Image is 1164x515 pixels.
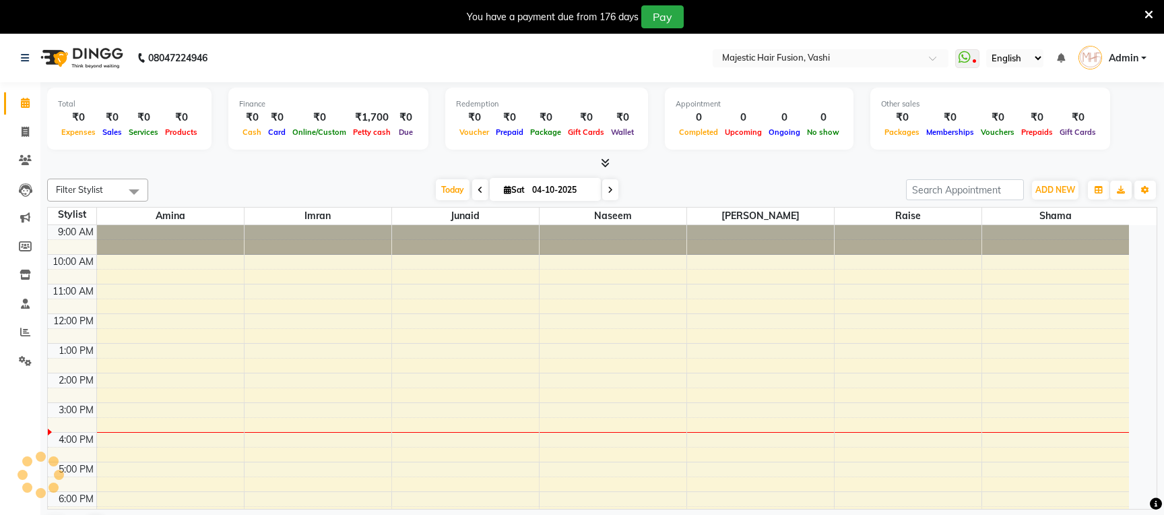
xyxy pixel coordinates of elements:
span: Memberships [923,127,977,137]
div: Stylist [48,208,96,222]
div: ₹0 [394,110,418,125]
div: ₹0 [608,110,637,125]
span: Online/Custom [289,127,350,137]
div: ₹0 [977,110,1018,125]
span: Package [527,127,564,137]
span: Gift Cards [1056,127,1099,137]
div: ₹0 [456,110,492,125]
span: Cash [239,127,265,137]
span: Filter Stylist [56,184,103,195]
div: ₹0 [1056,110,1099,125]
div: Redemption [456,98,637,110]
div: ₹0 [564,110,608,125]
div: 0 [765,110,804,125]
span: Prepaids [1018,127,1056,137]
div: 10:00 AM [50,255,96,269]
div: 3:00 PM [56,403,96,417]
div: 4:00 PM [56,433,96,447]
input: 2025-10-04 [528,180,595,200]
span: Packages [881,127,923,137]
div: Other sales [881,98,1099,110]
span: Expenses [58,127,99,137]
div: Finance [239,98,418,110]
span: Imran [245,208,391,224]
span: Petty cash [350,127,394,137]
span: ADD NEW [1035,185,1075,195]
div: 6:00 PM [56,492,96,506]
div: 5:00 PM [56,462,96,477]
div: 1:00 PM [56,344,96,358]
input: Search Appointment [906,179,1024,200]
span: Ongoing [765,127,804,137]
span: Raise [835,208,981,224]
span: Products [162,127,201,137]
span: Completed [676,127,721,137]
span: Gift Cards [564,127,608,137]
span: Shama [982,208,1130,224]
div: ₹0 [162,110,201,125]
div: ₹0 [492,110,527,125]
button: ADD NEW [1032,181,1078,200]
div: ₹0 [58,110,99,125]
div: 2:00 PM [56,373,96,388]
div: ₹0 [125,110,162,125]
div: You have a payment due from 176 days [467,10,639,24]
div: ₹0 [881,110,923,125]
div: ₹0 [99,110,125,125]
div: ₹0 [289,110,350,125]
div: ₹0 [265,110,289,125]
span: Services [125,127,162,137]
img: logo [34,39,127,77]
div: 0 [676,110,721,125]
span: Admin [1109,51,1138,65]
span: Card [265,127,289,137]
div: ₹0 [1018,110,1056,125]
span: Today [436,179,470,200]
span: Prepaid [492,127,527,137]
span: Junaid [392,208,539,224]
div: 12:00 PM [51,314,96,328]
div: ₹0 [239,110,265,125]
div: Total [58,98,201,110]
div: 11:00 AM [50,284,96,299]
div: 9:00 AM [55,225,96,239]
div: Appointment [676,98,843,110]
span: Sat [500,185,528,195]
div: ₹1,700 [350,110,394,125]
div: ₹0 [923,110,977,125]
span: Amina [97,208,244,224]
button: Pay [641,5,684,28]
span: Voucher [456,127,492,137]
span: Naseem [540,208,686,224]
div: 0 [804,110,843,125]
span: Due [395,127,416,137]
span: Vouchers [977,127,1018,137]
span: [PERSON_NAME] [687,208,834,224]
span: Sales [99,127,125,137]
div: 0 [721,110,765,125]
b: 08047224946 [148,39,207,77]
span: Upcoming [721,127,765,137]
img: Admin [1078,46,1102,69]
div: ₹0 [527,110,564,125]
span: No show [804,127,843,137]
span: Wallet [608,127,637,137]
